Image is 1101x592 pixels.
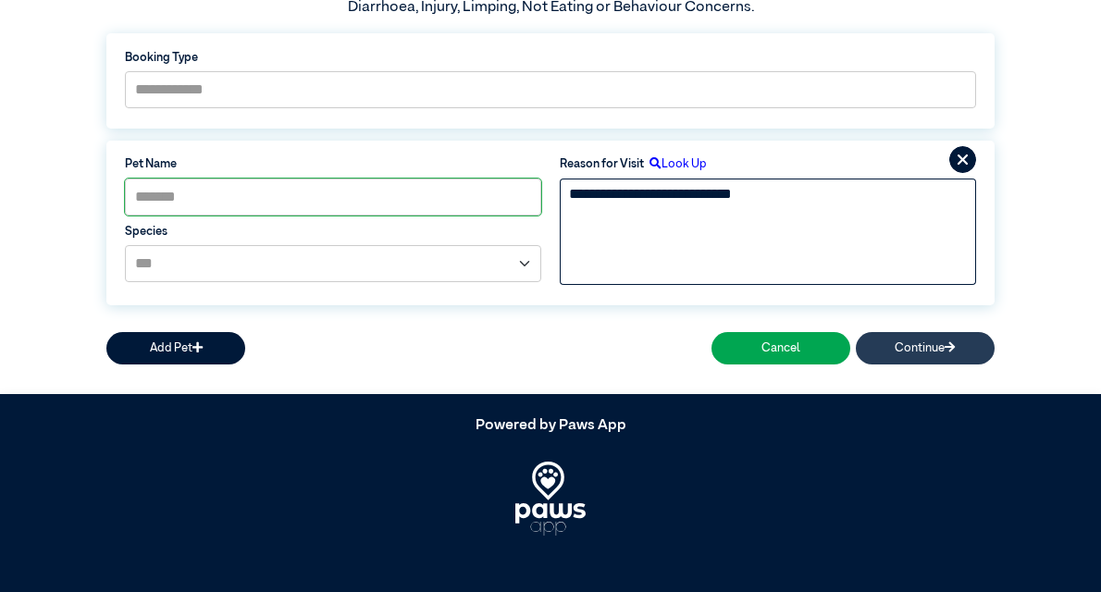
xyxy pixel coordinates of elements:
[560,155,644,173] label: Reason for Visit
[711,332,850,364] button: Cancel
[106,332,245,364] button: Add Pet
[644,155,707,173] label: Look Up
[515,462,587,536] img: PawsApp
[125,155,541,173] label: Pet Name
[125,223,541,240] label: Species
[106,417,995,435] h5: Powered by Paws App
[125,49,976,67] label: Booking Type
[856,332,995,364] button: Continue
